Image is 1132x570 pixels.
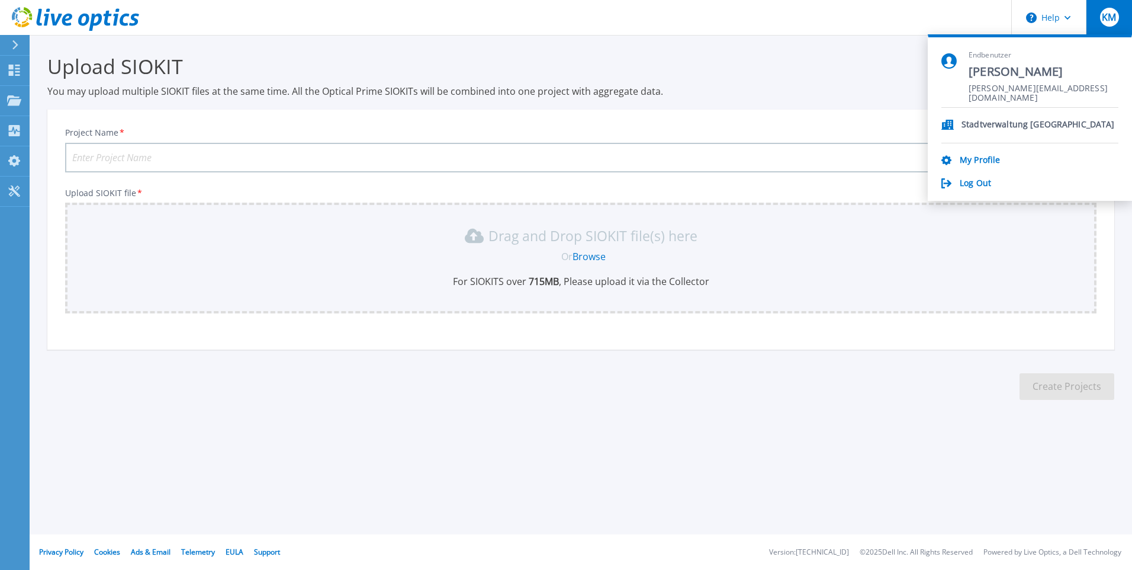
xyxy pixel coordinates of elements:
[94,547,120,557] a: Cookies
[573,250,606,263] a: Browse
[969,84,1118,95] span: [PERSON_NAME][EMAIL_ADDRESS][DOMAIN_NAME]
[969,50,1118,60] span: Endbenutzer
[961,120,1115,131] p: Stadtverwaltung [GEOGRAPHIC_DATA]
[960,155,1000,166] a: My Profile
[860,549,973,556] li: © 2025 Dell Inc. All Rights Reserved
[131,547,171,557] a: Ads & Email
[769,549,849,556] li: Version: [TECHNICAL_ID]
[181,547,215,557] a: Telemetry
[39,547,83,557] a: Privacy Policy
[254,547,280,557] a: Support
[47,53,1114,80] h3: Upload SIOKIT
[226,547,243,557] a: EULA
[969,64,1118,80] span: [PERSON_NAME]
[561,250,573,263] span: Or
[65,129,126,137] label: Project Name
[65,188,1096,198] p: Upload SIOKIT file
[488,230,697,242] p: Drag and Drop SIOKIT file(s) here
[983,549,1121,556] li: Powered by Live Optics, a Dell Technology
[72,226,1089,288] div: Drag and Drop SIOKIT file(s) here OrBrowseFor SIOKITS over 715MB, Please upload it via the Collector
[1020,373,1114,400] button: Create Projects
[526,275,559,288] b: 715 MB
[47,85,1114,98] p: You may upload multiple SIOKIT files at the same time. All the Optical Prime SIOKITs will be comb...
[960,178,991,190] a: Log Out
[65,143,1096,172] input: Enter Project Name
[1102,12,1116,22] span: KM
[72,275,1089,288] p: For SIOKITS over , Please upload it via the Collector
